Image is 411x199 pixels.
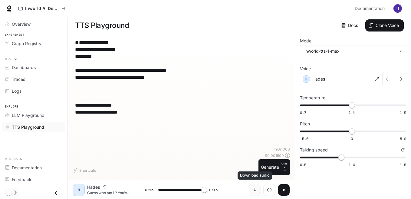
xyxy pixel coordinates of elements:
[2,86,65,96] a: Logs
[2,19,65,29] a: Overview
[12,124,44,130] span: TTS Playground
[74,185,84,195] div: H
[300,110,306,115] span: 0.7
[300,96,325,100] p: Temperature
[12,164,42,171] span: Documentation
[300,148,328,152] p: Talking speed
[5,189,12,196] span: Dark mode toggle
[12,76,25,82] span: Traces
[2,38,65,49] a: Graph Registry
[87,184,100,190] p: Hades
[49,187,63,199] button: Close drawer
[2,110,65,121] a: LLM Playground
[312,76,325,82] p: Hades
[2,174,65,185] a: Feedback
[340,19,360,32] a: Docs
[400,136,406,141] span: 5.0
[263,184,275,196] button: Inspect
[400,162,406,167] span: 1.5
[355,5,385,12] span: Documentation
[2,74,65,85] a: Traces
[365,19,404,32] button: Clone Voice
[87,190,130,195] p: Guess who am I ? You’ve got 20 seconds 2 hints. Hint one: All-time top scorer in Champions League...
[145,187,153,193] span: 0:15
[75,19,129,32] h1: TTS Playground
[399,147,406,153] button: Reset to default
[349,110,355,115] span: 1.1
[300,122,310,126] p: Pitch
[12,21,31,27] span: Overview
[2,162,65,173] a: Documentation
[265,153,284,158] p: $ 0.001900
[249,184,261,196] button: Download audio
[16,2,68,15] button: All workspaces
[300,45,406,57] div: inworld-tts-1-max
[238,171,272,180] div: Download audio
[392,2,404,15] button: User avatar
[349,162,355,167] span: 1.0
[300,162,306,167] span: 0.5
[12,176,31,183] span: Feedback
[2,62,65,73] a: Dashboards
[25,6,59,11] p: Inworld AI Demos
[12,64,36,71] span: Dashboards
[12,88,21,94] span: Logs
[73,165,98,175] button: Shortcuts
[258,159,290,175] button: GenerateCTRL +⏎
[12,40,41,47] span: Graph Registry
[300,136,308,141] span: -5.0
[400,110,406,115] span: 1.5
[2,122,65,132] a: TTS Playground
[304,48,396,54] div: inworld-tts-1-max
[300,67,311,71] p: Voice
[12,112,44,118] span: LLM Playground
[300,39,312,43] p: Model
[281,162,288,169] p: CTRL +
[393,4,402,13] img: User avatar
[352,2,389,15] a: Documentation
[100,185,109,189] button: Copy Voice ID
[351,136,353,141] span: 0
[209,187,218,193] span: 0:15
[281,162,288,173] p: ⏎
